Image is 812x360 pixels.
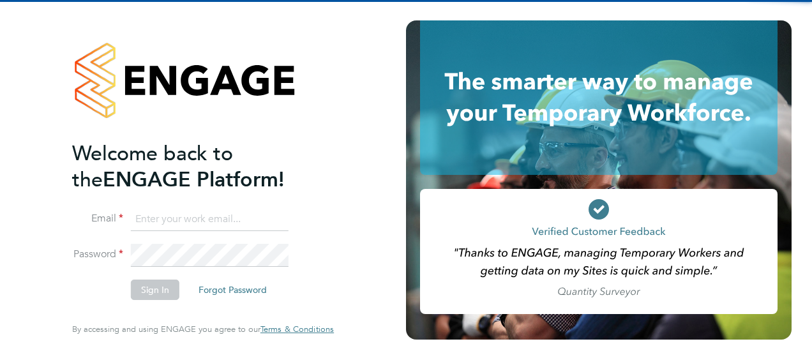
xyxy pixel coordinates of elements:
span: By accessing and using ENGAGE you agree to our [72,324,334,334]
button: Forgot Password [188,280,277,300]
label: Password [72,248,123,261]
button: Sign In [131,280,179,300]
input: Enter your work email... [131,208,289,231]
span: Welcome back to the [72,141,233,192]
a: Terms & Conditions [260,324,334,334]
label: Email [72,212,123,225]
h2: ENGAGE Platform! [72,140,321,193]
